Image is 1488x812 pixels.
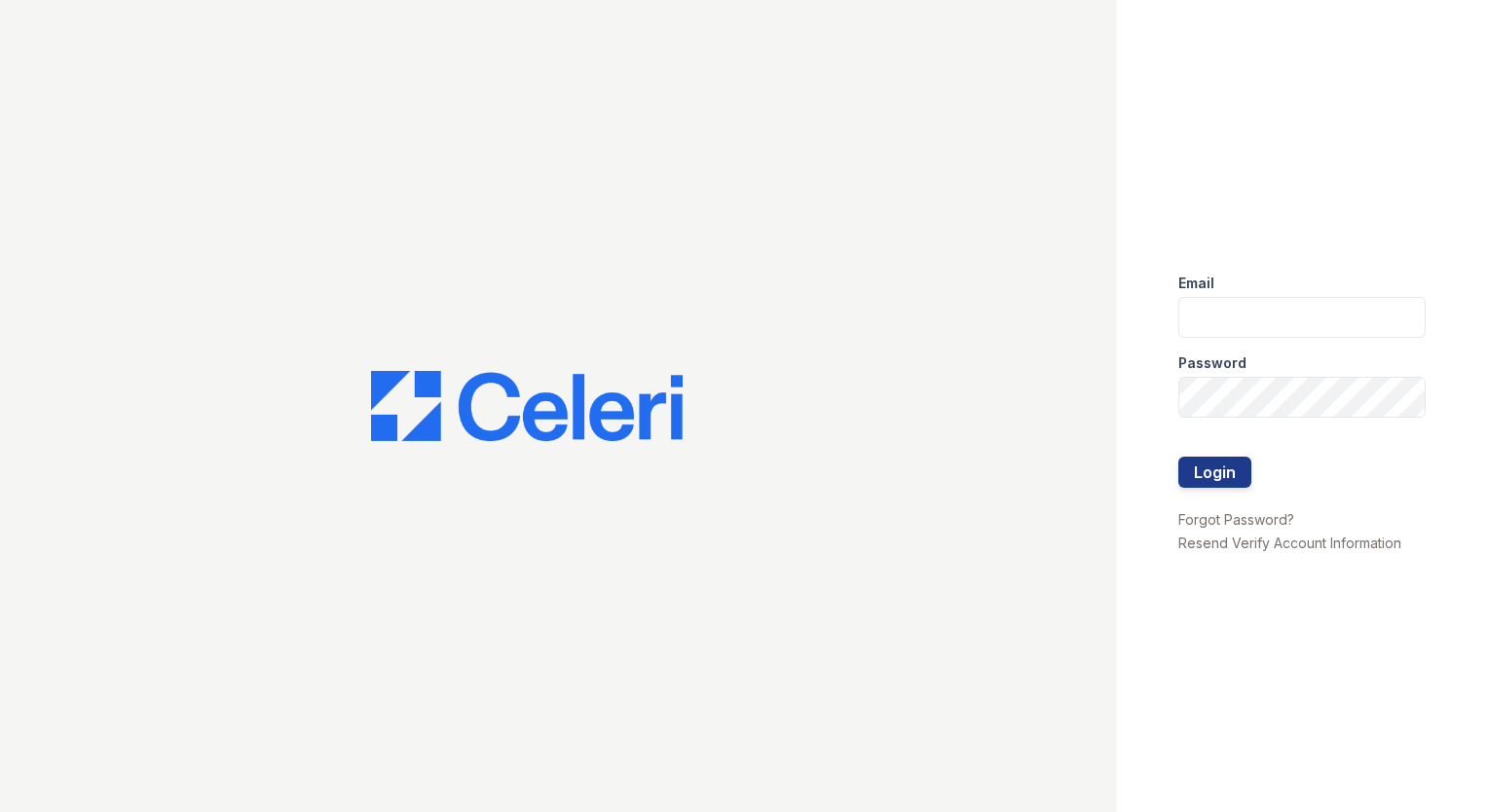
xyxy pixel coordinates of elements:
[1178,274,1214,293] label: Email
[1178,457,1251,488] button: Login
[1178,535,1401,551] a: Resend Verify Account Information
[1178,511,1294,528] a: Forgot Password?
[371,371,683,441] img: CE_Logo_Blue-a8612792a0a2168367f1c8372b55b34899dd931a85d93a1a3d3e32e68fde9ad4.png
[1178,353,1246,373] label: Password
